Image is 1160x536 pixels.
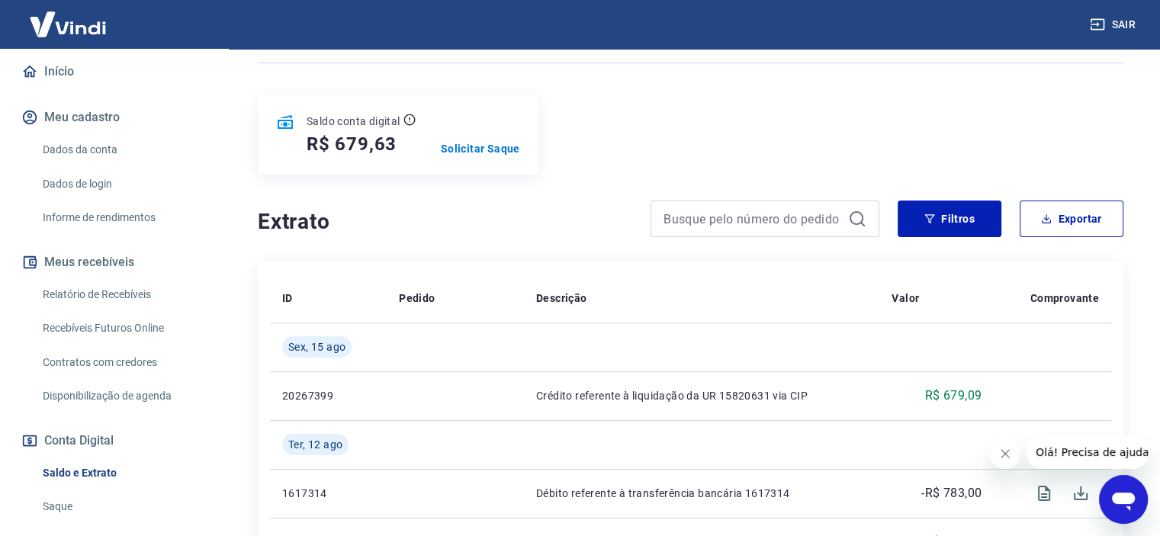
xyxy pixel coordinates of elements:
[37,169,210,200] a: Dados de login
[990,438,1020,469] iframe: Fechar mensagem
[18,424,210,457] button: Conta Digital
[1087,11,1142,39] button: Sair
[37,134,210,165] a: Dados da conta
[1026,475,1062,512] span: Visualizar
[1099,475,1148,524] iframe: Botão para abrir a janela de mensagens
[307,114,400,129] p: Saldo conta digital
[536,486,867,501] p: Débito referente à transferência bancária 1617314
[9,11,128,23] span: Olá! Precisa de ajuda?
[288,437,342,452] span: Ter, 12 ago
[37,202,210,233] a: Informe de rendimentos
[925,387,982,405] p: R$ 679,09
[1062,475,1099,512] span: Download
[37,491,210,522] a: Saque
[258,207,632,237] h4: Extrato
[1030,290,1099,306] p: Comprovante
[1020,201,1123,237] button: Exportar
[664,207,842,230] input: Busque pelo número do pedido
[1027,435,1148,469] iframe: Mensagem da empresa
[37,457,210,489] a: Saldo e Extrato
[536,290,587,306] p: Descrição
[18,101,210,134] button: Meu cadastro
[282,388,374,403] p: 20267399
[282,290,293,306] p: ID
[37,380,210,412] a: Disponibilização de agenda
[288,339,345,355] span: Sex, 15 ago
[37,313,210,344] a: Recebíveis Futuros Online
[18,246,210,279] button: Meus recebíveis
[399,290,435,306] p: Pedido
[921,484,982,502] p: -R$ 783,00
[307,132,397,156] h5: R$ 679,63
[441,141,520,156] a: Solicitar Saque
[18,1,117,47] img: Vindi
[892,290,919,306] p: Valor
[18,55,210,88] a: Início
[37,279,210,310] a: Relatório de Recebíveis
[536,388,867,403] p: Crédito referente à liquidação da UR 15820631 via CIP
[37,347,210,378] a: Contratos com credores
[898,201,1001,237] button: Filtros
[282,486,374,501] p: 1617314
